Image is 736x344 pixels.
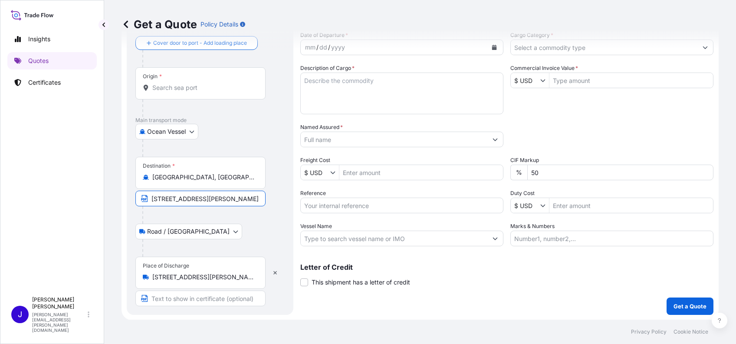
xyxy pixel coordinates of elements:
div: Origin [143,73,162,80]
label: Vessel Name [300,222,332,231]
input: Type amount [549,73,713,88]
p: Letter of Credit [300,264,713,271]
div: Place of Discharge [143,262,189,269]
p: Insights [28,35,50,43]
span: This shipment has a letter of credit [312,278,410,287]
input: Enter percentage between 0 and 50% [527,165,713,180]
input: Freight Cost [301,165,330,180]
input: Enter amount [339,165,503,180]
button: Show suggestions [487,132,503,147]
a: Quotes [7,52,97,69]
input: Number1, number2,... [510,231,713,246]
p: [PERSON_NAME] [PERSON_NAME] [32,296,86,310]
span: Road / [GEOGRAPHIC_DATA] [147,227,230,236]
a: Certificates [7,74,97,91]
label: Duty Cost [510,189,535,198]
button: Show suggestions [330,168,339,177]
button: Show suggestions [540,201,549,210]
label: CIF Markup [510,156,539,165]
button: Show suggestions [487,231,503,246]
p: Certificates [28,78,61,87]
p: Main transport mode [135,117,285,124]
button: Cover door to port - Add loading place [135,36,258,50]
p: Quotes [28,56,49,65]
button: Select transport [135,124,198,139]
a: Privacy Policy [631,328,667,335]
p: [PERSON_NAME][EMAIL_ADDRESS][PERSON_NAME][DOMAIN_NAME] [32,312,86,333]
label: Reference [300,189,326,198]
input: Place of Discharge [152,273,255,281]
input: Origin [152,83,255,92]
label: Description of Cargo [300,64,355,73]
input: Full name [301,132,487,147]
p: Get a Quote [674,302,706,311]
input: Enter amount [549,198,713,213]
label: Freight Cost [300,156,330,165]
button: Get a Quote [667,298,713,315]
div: Destination [143,162,175,169]
button: Show suggestions [540,76,549,85]
p: Get a Quote [122,17,197,31]
label: Named Assured [300,123,343,132]
input: Your internal reference [300,198,503,213]
button: Select transport [135,224,242,239]
input: Duty Cost [511,198,540,213]
input: Destination [152,173,255,182]
input: Commercial Invoice Value [511,73,540,88]
span: Ocean Vessel [147,127,186,136]
input: Text to appear on certificate [135,191,266,206]
a: Insights [7,30,97,48]
span: J [18,310,22,319]
input: Type to search vessel name or IMO [301,231,487,246]
label: Marks & Numbers [510,222,555,231]
a: Cookie Notice [674,328,708,335]
label: Commercial Invoice Value [510,64,578,73]
input: Text to appear on certificate [135,291,266,306]
p: Policy Details [200,20,238,29]
div: % [510,165,527,180]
